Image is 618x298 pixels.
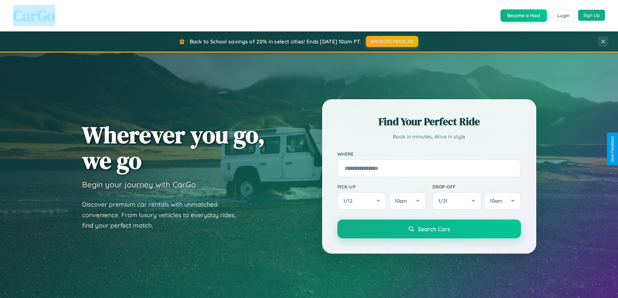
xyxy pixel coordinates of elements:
label: Where [337,151,521,157]
span: Back to School savings of 20% in select cities! Ends [DATE] 10am PT. [190,38,361,45]
label: Drop-off [432,184,521,189]
button: Become a Host [501,9,547,22]
label: Pick-up [337,184,426,189]
button: Sign Up [578,10,605,21]
span: CarGo [13,5,55,26]
p: Book in minutes, drive in style [337,132,521,141]
button: 10am [484,192,521,210]
span: Search Cars [418,225,450,232]
h2: Find Your Perfect Ride [337,114,521,129]
button: 1/12 [337,192,387,210]
div: Give Feedback [610,136,615,162]
p: Discover premium car rentals with unmatched convenience. From luxury vehicles to everyday rides, ... [82,199,244,231]
button: Search Cars [337,220,521,238]
h3: Begin your journey with CarGo [82,180,196,189]
button: Login [552,10,575,21]
span: 10am [395,198,407,204]
button: 10am [389,192,426,210]
span: 1 / 12 [343,198,356,204]
h1: Wherever you go, we go [82,122,265,173]
span: 10am [490,198,502,204]
span: 1 / 21 [438,198,451,204]
button: 1/21 [432,192,482,210]
button: BACK2SCHOOL20 [366,36,418,47]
